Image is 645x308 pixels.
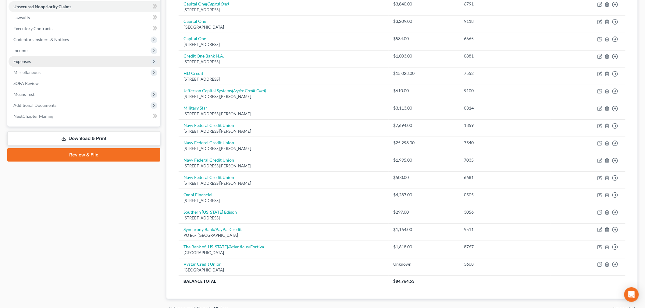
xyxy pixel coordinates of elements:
[184,94,384,100] div: [STREET_ADDRESS][PERSON_NAME]
[13,70,41,75] span: Miscellaneous
[13,37,69,42] span: Codebtors Insiders & Notices
[394,122,454,128] div: $7,694.00
[394,105,454,111] div: $3,113.00
[184,261,222,267] a: Vystar Credit Union
[13,92,34,97] span: Means Test
[184,7,384,13] div: [STREET_ADDRESS]
[464,105,546,111] div: 0314
[394,174,454,180] div: $500.00
[206,1,229,6] i: (Capital One)
[7,148,160,162] a: Review & File
[464,140,546,146] div: 7540
[394,157,454,163] div: $1,995.00
[464,88,546,94] div: 9100
[13,114,53,119] span: NextChapter Mailing
[184,128,384,134] div: [STREET_ADDRESS][PERSON_NAME]
[184,76,384,82] div: [STREET_ADDRESS]
[184,198,384,204] div: [STREET_ADDRESS]
[464,1,546,7] div: 6791
[394,36,454,42] div: $534.00
[464,18,546,24] div: 9118
[13,26,52,31] span: Executory Contracts
[394,192,454,198] div: $4,287.00
[13,4,71,9] span: Unsecured Nonpriority Claims
[9,12,160,23] a: Lawsuits
[394,88,454,94] div: $610.00
[184,209,237,215] a: Southern [US_STATE] Edison
[394,18,454,24] div: $3,209.00
[184,19,206,24] a: Capital One
[184,88,266,93] a: Jefferson Capital Systems(Aspire Credit Card)
[184,267,384,273] div: [GEOGRAPHIC_DATA]
[184,175,234,180] a: Navy Federal Credit Union
[184,42,384,47] div: [STREET_ADDRESS]
[464,244,546,250] div: 8767
[394,53,454,59] div: $1,003.00
[464,174,546,180] div: 6681
[184,163,384,169] div: [STREET_ADDRESS][PERSON_NAME]
[184,59,384,65] div: [STREET_ADDRESS]
[394,261,454,267] div: Unknown
[464,209,546,215] div: 3056
[184,140,234,145] a: Navy Federal Credit Union
[184,250,384,256] div: [GEOGRAPHIC_DATA]
[232,88,266,93] i: (Aspire Credit Card)
[179,276,389,287] th: Balance Total
[184,227,242,232] a: Synchrony Bank/PayPal Credit
[184,192,212,197] a: Omni Financial
[394,279,415,284] span: $84,764.53
[464,226,546,233] div: 9511
[184,36,206,41] a: Capital One
[394,226,454,233] div: $1,164.00
[464,157,546,163] div: 7035
[394,1,454,7] div: $3,840.00
[184,53,224,58] a: Credit One Bank N.A.
[184,111,384,117] div: [STREET_ADDRESS][PERSON_NAME]
[13,15,30,20] span: Lawsuits
[184,233,384,238] div: PO Box [GEOGRAPHIC_DATA]
[394,209,454,215] div: $297.00
[394,244,454,250] div: $1,618.00
[13,59,31,64] span: Expenses
[7,131,160,146] a: Download & Print
[464,36,546,42] div: 6665
[464,122,546,128] div: 1859
[184,157,234,163] a: Navy Federal Credit Union
[464,70,546,76] div: 7552
[394,140,454,146] div: $25,298.00
[624,287,639,302] div: Open Intercom Messenger
[464,261,546,267] div: 3608
[184,105,207,110] a: Military Star
[184,215,384,221] div: [STREET_ADDRESS]
[184,1,229,6] a: Capital One(Capital One)
[13,48,27,53] span: Income
[184,71,203,76] a: HD Credit
[394,70,454,76] div: $15,028.00
[184,180,384,186] div: [STREET_ADDRESS][PERSON_NAME]
[464,192,546,198] div: 0505
[464,53,546,59] div: 0881
[184,244,264,249] a: The Bank of [US_STATE]/Atlanticus/Fortiva
[9,111,160,122] a: NextChapter Mailing
[184,24,384,30] div: [GEOGRAPHIC_DATA]
[9,78,160,89] a: SOFA Review
[184,146,384,152] div: [STREET_ADDRESS][PERSON_NAME]
[9,23,160,34] a: Executory Contracts
[13,103,56,108] span: Additional Documents
[184,123,234,128] a: Navy Federal Credit Union
[13,81,39,86] span: SOFA Review
[9,1,160,12] a: Unsecured Nonpriority Claims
